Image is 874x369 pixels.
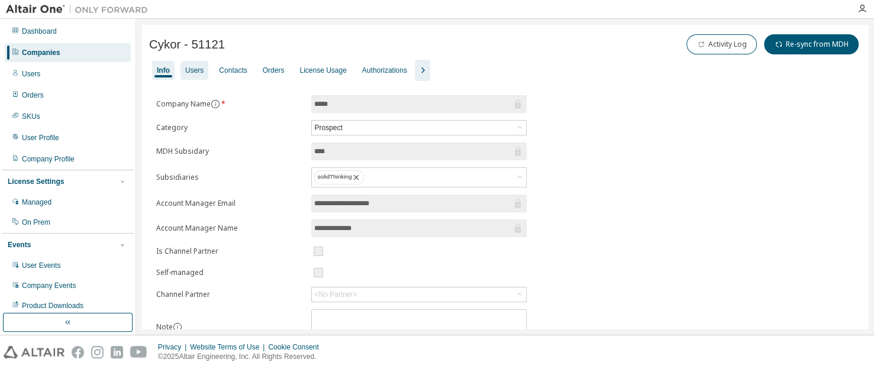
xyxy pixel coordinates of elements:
[156,290,304,299] label: Channel Partner
[268,342,325,352] div: Cookie Consent
[173,322,182,332] button: information
[8,177,64,186] div: License Settings
[6,4,154,15] img: Altair One
[314,290,357,299] div: <No Partner>
[263,66,285,75] div: Orders
[22,69,40,79] div: Users
[157,66,170,75] div: Info
[219,66,247,75] div: Contacts
[111,346,123,358] img: linkedin.svg
[156,247,304,256] label: Is Channel Partner
[22,133,59,143] div: User Profile
[686,34,757,54] button: Activity Log
[156,173,304,182] label: Subsidiaries
[22,112,40,121] div: SKUs
[72,346,84,358] img: facebook.svg
[22,281,76,290] div: Company Events
[312,121,344,134] div: Prospect
[156,199,304,208] label: Account Manager Email
[22,27,57,36] div: Dashboard
[299,66,346,75] div: License Usage
[22,198,51,207] div: Managed
[190,342,268,352] div: Website Terms of Use
[156,99,304,109] label: Company Name
[158,352,326,362] p: © 2025 Altair Engineering, Inc. All Rights Reserved.
[156,268,304,277] label: Self-managed
[22,261,60,270] div: User Events
[22,90,44,100] div: Orders
[91,346,104,358] img: instagram.svg
[149,38,225,51] span: Cykor - 51121
[158,342,190,352] div: Privacy
[4,346,64,358] img: altair_logo.svg
[156,147,304,156] label: MDH Subsidary
[22,154,75,164] div: Company Profile
[764,34,859,54] button: Re-sync from MDH
[312,287,526,302] div: <No Partner>
[314,170,364,184] div: solidThinking
[8,240,31,250] div: Events
[362,66,407,75] div: Authorizations
[156,123,304,132] label: Category
[312,168,526,187] div: solidThinking
[211,99,220,109] button: information
[185,66,204,75] div: Users
[156,322,173,332] label: Note
[156,224,304,233] label: Account Manager Name
[22,48,60,57] div: Companies
[130,346,147,358] img: youtube.svg
[22,301,83,310] div: Product Downloads
[312,121,526,135] div: Prospect
[22,218,50,227] div: On Prem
